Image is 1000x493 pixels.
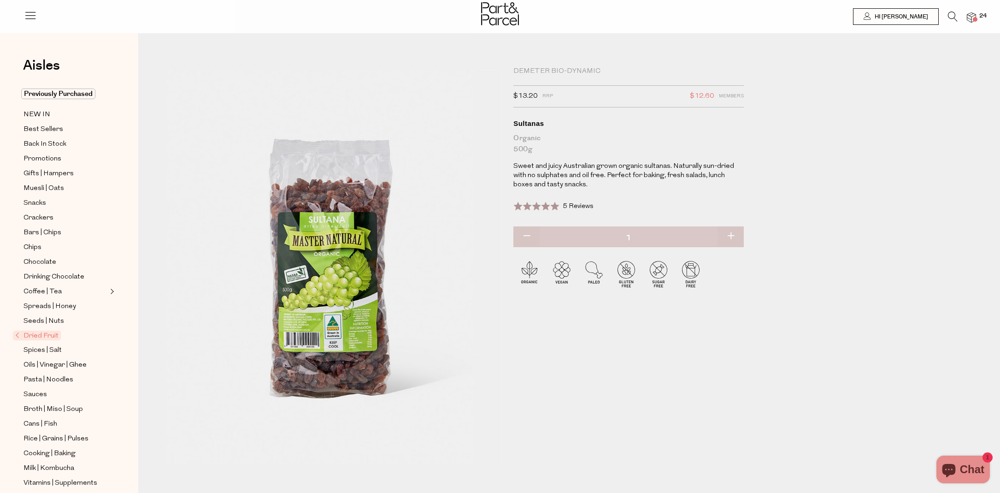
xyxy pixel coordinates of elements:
span: Pasta | Noodles [24,374,73,386]
a: Promotions [24,153,107,165]
p: Sweet and juicy Australian grown organic sultanas. Naturally sun-dried with no sulphates and oil ... [513,162,744,190]
a: Vitamins | Supplements [24,477,107,489]
span: Gifts | Hampers [24,168,74,179]
span: Coffee | Tea [24,286,62,297]
a: Cans | Fish [24,418,107,430]
a: Sauces [24,389,107,400]
div: Organic 500g [513,133,744,155]
span: Chocolate [24,257,56,268]
span: Promotions [24,154,61,165]
span: RRP [542,90,553,102]
span: Seeds | Nuts [24,316,64,327]
span: Rice | Grains | Pulses [24,434,88,445]
a: Gifts | Hampers [24,168,107,179]
div: Demeter Bio-Dynamic [513,67,744,76]
a: Chocolate [24,256,107,268]
span: Spices | Salt [24,345,62,356]
a: Coffee | Tea [24,286,107,297]
a: Drinking Chocolate [24,271,107,283]
a: Rice | Grains | Pulses [24,433,107,445]
a: Previously Purchased [24,89,107,100]
a: Back In Stock [24,138,107,150]
a: Snacks [24,197,107,209]
a: Aisles [23,59,60,82]
span: $13.20 [513,90,538,102]
span: Previously Purchased [21,89,95,99]
span: 24 [977,12,989,20]
a: Muesli | Oats [24,183,107,194]
span: Spreads | Honey [24,301,76,312]
a: Hi [PERSON_NAME] [853,8,939,25]
a: Seeds | Nuts [24,315,107,327]
span: $12.60 [690,90,714,102]
span: NEW IN [24,109,50,120]
a: Dried Fruit [15,330,107,341]
input: QTY Sultanas [513,226,744,249]
div: Sultanas [513,119,744,128]
span: Vitamins | Supplements [24,478,97,489]
span: Dried Fruit [13,331,61,340]
img: P_P-ICONS-Live_Bec_V11_Sugar_Free.svg [642,258,675,290]
span: Chips [24,242,41,253]
span: Oils | Vinegar | Ghee [24,360,87,371]
span: Drinking Chocolate [24,272,84,283]
a: Cooking | Baking [24,448,107,459]
span: Crackers [24,213,53,224]
span: Hi [PERSON_NAME] [872,13,928,21]
span: Aisles [23,55,60,76]
a: 24 [967,12,976,22]
a: Chips [24,242,107,253]
span: Bars | Chips [24,227,61,238]
a: Best Sellers [24,124,107,135]
span: Snacks [24,198,46,209]
span: Muesli | Oats [24,183,64,194]
inbox-online-store-chat: Shopify online store chat [934,456,993,486]
span: 5 Reviews [563,203,594,210]
span: Best Sellers [24,124,63,135]
a: Spices | Salt [24,345,107,356]
img: P_P-ICONS-Live_Bec_V11_Vegan.svg [546,258,578,290]
a: Milk | Kombucha [24,463,107,474]
a: Spreads | Honey [24,301,107,312]
a: Pasta | Noodles [24,374,107,386]
img: P_P-ICONS-Live_Bec_V11_Paleo.svg [578,258,610,290]
a: NEW IN [24,109,107,120]
img: P_P-ICONS-Live_Bec_V11_Organic.svg [513,258,546,290]
span: Broth | Miso | Soup [24,404,83,415]
img: P_P-ICONS-Live_Bec_V11_Dairy_Free.svg [675,258,707,290]
a: Oils | Vinegar | Ghee [24,359,107,371]
img: P_P-ICONS-Live_Bec_V11_Gluten_Free.svg [610,258,642,290]
span: Back In Stock [24,139,66,150]
span: Members [719,90,744,102]
a: Bars | Chips [24,227,107,238]
a: Crackers [24,212,107,224]
span: Milk | Kombucha [24,463,74,474]
button: Expand/Collapse Coffee | Tea [108,286,114,297]
span: Cans | Fish [24,419,57,430]
img: Part&Parcel [481,2,519,25]
img: Sultanas [166,70,500,464]
a: Broth | Miso | Soup [24,404,107,415]
span: Sauces [24,389,47,400]
span: Cooking | Baking [24,448,76,459]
